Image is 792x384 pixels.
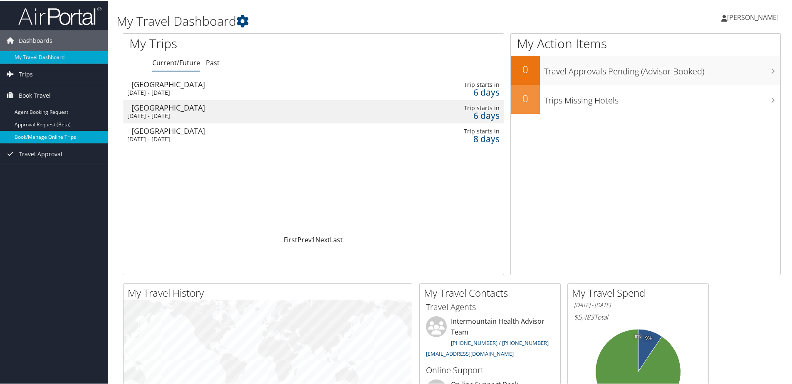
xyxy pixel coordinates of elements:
span: Dashboards [19,30,52,50]
a: Prev [297,234,312,244]
h1: My Action Items [511,34,780,52]
tspan: 9% [645,335,652,340]
h6: Total [574,312,702,321]
div: [DATE] - [DATE] [127,88,362,96]
a: 0Travel Approvals Pending (Advisor Booked) [511,55,780,84]
div: 6 days [414,111,499,118]
div: Trip starts in [414,80,499,88]
tspan: 0% [635,333,641,338]
div: [GEOGRAPHIC_DATA] [131,126,366,134]
img: airportal-logo.png [18,5,101,25]
h2: 0 [511,91,540,105]
div: Trip starts in [414,127,499,134]
h1: My Travel Dashboard [116,12,564,29]
a: Current/Future [152,57,200,66]
a: First [284,234,297,244]
div: Trip starts in [414,103,499,111]
h1: My Trips [129,34,339,52]
div: [GEOGRAPHIC_DATA] [131,80,366,87]
a: Past [206,57,220,66]
h2: My Travel Spend [572,285,708,299]
h3: Online Support [426,364,554,375]
a: 1 [312,234,315,244]
span: Travel Approval [19,143,62,164]
span: [PERSON_NAME] [727,12,779,21]
div: 6 days [414,88,499,95]
a: [EMAIL_ADDRESS][DOMAIN_NAME] [426,349,514,357]
h2: 0 [511,62,540,76]
h6: [DATE] - [DATE] [574,300,702,308]
h2: My Travel History [128,285,412,299]
h3: Travel Agents [426,300,554,312]
a: [PERSON_NAME] [721,4,787,29]
li: Intermountain Health Advisor Team [422,315,558,360]
h3: Trips Missing Hotels [544,90,780,106]
h2: My Travel Contacts [424,285,560,299]
a: 0Trips Missing Hotels [511,84,780,113]
a: [PHONE_NUMBER] / [PHONE_NUMBER] [451,338,549,346]
span: Trips [19,63,33,84]
div: 8 days [414,134,499,142]
div: [DATE] - [DATE] [127,111,362,119]
a: Next [315,234,330,244]
span: $5,483 [574,312,594,321]
span: Book Travel [19,84,51,105]
a: Last [330,234,343,244]
h3: Travel Approvals Pending (Advisor Booked) [544,61,780,76]
div: [DATE] - [DATE] [127,135,362,142]
div: [GEOGRAPHIC_DATA] [131,103,366,111]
